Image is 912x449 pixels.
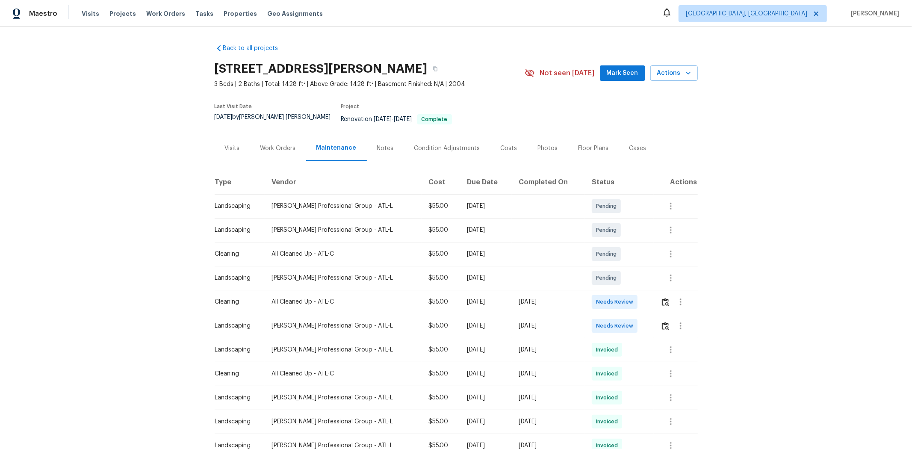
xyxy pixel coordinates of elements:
[467,202,505,210] div: [DATE]
[428,346,454,354] div: $55.00
[428,298,454,306] div: $55.00
[267,9,323,18] span: Geo Assignments
[215,65,428,73] h2: [STREET_ADDRESS][PERSON_NAME]
[215,104,252,109] span: Last Visit Date
[596,417,621,426] span: Invoiced
[215,393,258,402] div: Landscaping
[215,170,265,194] th: Type
[661,292,670,312] button: Review Icon
[215,369,258,378] div: Cleaning
[596,369,621,378] span: Invoiced
[215,298,258,306] div: Cleaning
[585,170,654,194] th: Status
[538,144,558,153] div: Photos
[215,322,258,330] div: Landscaping
[519,346,578,354] div: [DATE]
[272,369,415,378] div: All Cleaned Up - ATL-C
[428,322,454,330] div: $55.00
[607,68,638,79] span: Mark Seen
[847,9,899,18] span: [PERSON_NAME]
[596,298,637,306] span: Needs Review
[265,170,422,194] th: Vendor
[467,298,505,306] div: [DATE]
[686,9,807,18] span: [GEOGRAPHIC_DATA], [GEOGRAPHIC_DATA]
[316,144,357,152] div: Maintenance
[596,250,620,258] span: Pending
[467,322,505,330] div: [DATE]
[422,170,460,194] th: Cost
[650,65,698,81] button: Actions
[654,170,697,194] th: Actions
[596,202,620,210] span: Pending
[195,11,213,17] span: Tasks
[146,9,185,18] span: Work Orders
[224,9,257,18] span: Properties
[428,417,454,426] div: $55.00
[215,226,258,234] div: Landscaping
[467,417,505,426] div: [DATE]
[428,369,454,378] div: $55.00
[428,202,454,210] div: $55.00
[272,417,415,426] div: [PERSON_NAME] Professional Group - ATL-L
[341,116,452,122] span: Renovation
[272,226,415,234] div: [PERSON_NAME] Professional Group - ATL-L
[519,417,578,426] div: [DATE]
[596,226,620,234] span: Pending
[661,316,670,336] button: Review Icon
[109,9,136,18] span: Projects
[467,250,505,258] div: [DATE]
[272,274,415,282] div: [PERSON_NAME] Professional Group - ATL-L
[467,274,505,282] div: [DATE]
[428,274,454,282] div: $55.00
[467,393,505,402] div: [DATE]
[215,44,297,53] a: Back to all projects
[519,298,578,306] div: [DATE]
[596,274,620,282] span: Pending
[662,298,669,306] img: Review Icon
[414,144,480,153] div: Condition Adjustments
[578,144,609,153] div: Floor Plans
[272,322,415,330] div: [PERSON_NAME] Professional Group - ATL-L
[519,322,578,330] div: [DATE]
[374,116,412,122] span: -
[596,346,621,354] span: Invoiced
[657,68,691,79] span: Actions
[428,393,454,402] div: $55.00
[600,65,645,81] button: Mark Seen
[272,346,415,354] div: [PERSON_NAME] Professional Group - ATL-L
[467,346,505,354] div: [DATE]
[629,144,646,153] div: Cases
[519,393,578,402] div: [DATE]
[215,274,258,282] div: Landscaping
[467,226,505,234] div: [DATE]
[341,104,360,109] span: Project
[428,61,443,77] button: Copy Address
[215,114,233,120] span: [DATE]
[460,170,512,194] th: Due Date
[596,322,637,330] span: Needs Review
[82,9,99,18] span: Visits
[467,369,505,378] div: [DATE]
[272,250,415,258] div: All Cleaned Up - ATL-C
[225,144,240,153] div: Visits
[377,144,394,153] div: Notes
[272,202,415,210] div: [PERSON_NAME] Professional Group - ATL-L
[512,170,585,194] th: Completed On
[519,369,578,378] div: [DATE]
[662,322,669,330] img: Review Icon
[215,114,341,130] div: by [PERSON_NAME] [PERSON_NAME]
[428,250,454,258] div: $55.00
[596,393,621,402] span: Invoiced
[29,9,57,18] span: Maestro
[272,393,415,402] div: [PERSON_NAME] Professional Group - ATL-L
[394,116,412,122] span: [DATE]
[272,298,415,306] div: All Cleaned Up - ATL-C
[540,69,595,77] span: Not seen [DATE]
[215,80,525,89] span: 3 Beds | 2 Baths | Total: 1428 ft² | Above Grade: 1428 ft² | Basement Finished: N/A | 2004
[428,226,454,234] div: $55.00
[260,144,296,153] div: Work Orders
[215,417,258,426] div: Landscaping
[374,116,392,122] span: [DATE]
[418,117,451,122] span: Complete
[501,144,517,153] div: Costs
